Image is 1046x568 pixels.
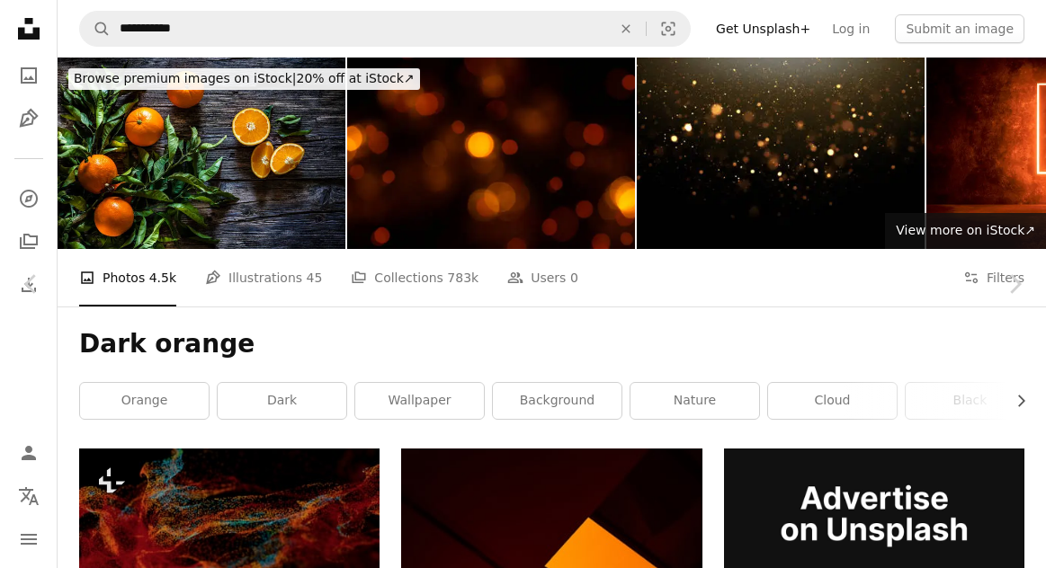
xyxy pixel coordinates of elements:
[79,11,691,47] form: Find visuals sitewide
[507,249,578,306] a: Users 0
[80,383,209,419] a: orange
[79,546,380,563] a: a black background with red and blue colors
[74,71,296,85] span: Browse premium images on iStock |
[983,198,1046,370] a: Next
[218,383,346,419] a: dark
[570,268,578,288] span: 0
[347,58,635,249] img: Defocused lights on black background
[963,249,1024,306] button: Filters
[768,383,897,419] a: cloud
[11,478,47,514] button: Language
[11,435,47,471] a: Log in / Sign up
[447,268,478,288] span: 783k
[606,12,646,46] button: Clear
[11,101,47,137] a: Illustrations
[896,223,1035,237] span: View more on iStock ↗
[493,383,621,419] a: background
[906,383,1034,419] a: black
[205,249,322,306] a: Illustrations 45
[74,71,415,85] span: 20% off at iStock ↗
[351,249,478,306] a: Collections 783k
[1005,383,1024,419] button: scroll list to the right
[637,58,925,249] img: Golden Bokeh Background
[80,12,111,46] button: Search Unsplash
[11,58,47,93] a: Photos
[355,383,484,419] a: wallpaper
[307,268,323,288] span: 45
[79,328,1024,360] h1: Dark orange
[11,181,47,217] a: Explore
[885,213,1046,249] a: View more on iStock↗
[895,14,1024,43] button: Submit an image
[11,521,47,557] button: Menu
[647,12,690,46] button: Visual search
[705,14,821,43] a: Get Unsplash+
[58,58,431,101] a: Browse premium images on iStock|20% off at iStock↗
[821,14,881,43] a: Log in
[630,383,759,419] a: nature
[58,58,345,249] img: Orange branch with orange fruits shot on rustic wooden table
